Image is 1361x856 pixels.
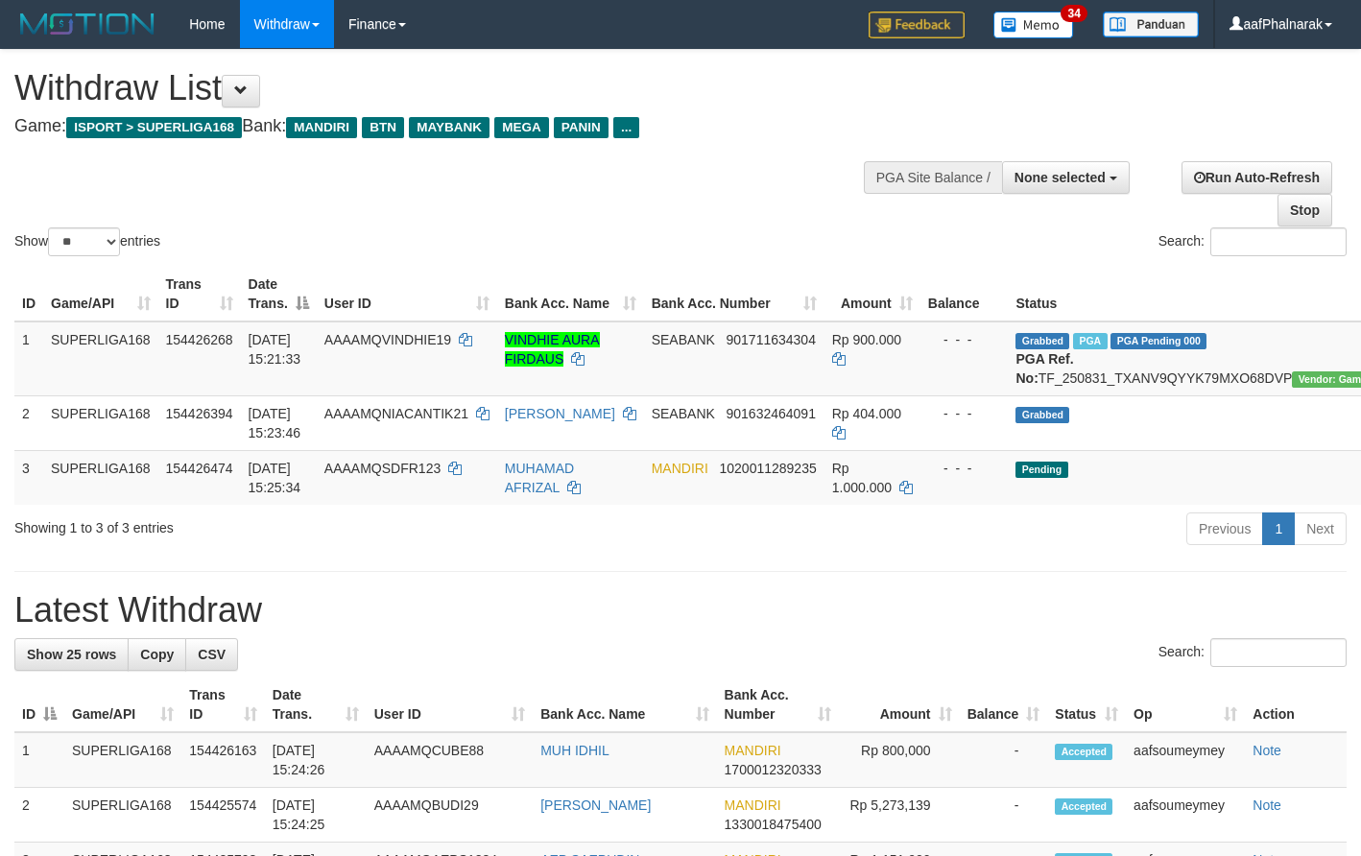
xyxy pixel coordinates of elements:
[993,12,1074,38] img: Button%20Memo.svg
[14,638,129,671] a: Show 25 rows
[362,117,404,138] span: BTN
[249,461,301,495] span: [DATE] 15:25:34
[1186,512,1263,545] a: Previous
[14,117,888,136] h4: Game: Bank:
[1110,333,1206,349] span: PGA Pending
[140,647,174,662] span: Copy
[1126,788,1245,843] td: aafsoumeymey
[324,406,468,421] span: AAAAMQNIACANTIK21
[1002,161,1130,194] button: None selected
[1126,678,1245,732] th: Op: activate to sort column ascending
[409,117,489,138] span: MAYBANK
[719,461,816,476] span: Copy 1020011289235 to clipboard
[14,321,43,396] td: 1
[832,406,901,421] span: Rp 404.000
[1055,798,1112,815] span: Accepted
[1277,194,1332,226] a: Stop
[824,267,920,321] th: Amount: activate to sort column ascending
[324,461,441,476] span: AAAAMQSDFR123
[505,332,600,367] a: VINDHIE AURA FIRDAUS
[158,267,241,321] th: Trans ID: activate to sort column ascending
[1158,227,1347,256] label: Search:
[43,450,158,505] td: SUPERLIGA168
[286,117,357,138] span: MANDIRI
[960,678,1048,732] th: Balance: activate to sort column ascending
[14,591,1347,630] h1: Latest Withdraw
[717,678,840,732] th: Bank Acc. Number: activate to sort column ascending
[1055,744,1112,760] span: Accepted
[1253,743,1281,758] a: Note
[832,461,892,495] span: Rp 1.000.000
[554,117,609,138] span: PANIN
[1262,512,1295,545] a: 1
[14,69,888,107] h1: Withdraw List
[14,227,160,256] label: Show entries
[1126,732,1245,788] td: aafsoumeymey
[48,227,120,256] select: Showentries
[1245,678,1347,732] th: Action
[367,732,533,788] td: AAAAMQCUBE88
[1015,170,1106,185] span: None selected
[1073,333,1107,349] span: Marked by aafsengchandara
[43,267,158,321] th: Game/API: activate to sort column ascending
[540,743,609,758] a: MUH IDHIL
[14,450,43,505] td: 3
[166,406,233,421] span: 154426394
[166,332,233,347] span: 154426268
[367,788,533,843] td: AAAAMQBUDI29
[727,406,816,421] span: Copy 901632464091 to clipboard
[1103,12,1199,37] img: panduan.png
[1182,161,1332,194] a: Run Auto-Refresh
[928,404,1001,423] div: - - -
[1253,797,1281,813] a: Note
[265,788,367,843] td: [DATE] 15:24:25
[832,332,901,347] span: Rp 900.000
[185,638,238,671] a: CSV
[241,267,317,321] th: Date Trans.: activate to sort column descending
[14,267,43,321] th: ID
[265,678,367,732] th: Date Trans.: activate to sort column ascending
[494,117,549,138] span: MEGA
[497,267,644,321] th: Bank Acc. Name: activate to sort column ascending
[1015,462,1067,478] span: Pending
[869,12,965,38] img: Feedback.jpg
[960,788,1048,843] td: -
[181,732,264,788] td: 154426163
[14,732,64,788] td: 1
[644,267,824,321] th: Bank Acc. Number: activate to sort column ascending
[864,161,1002,194] div: PGA Site Balance /
[14,788,64,843] td: 2
[920,267,1009,321] th: Balance
[64,678,181,732] th: Game/API: activate to sort column ascending
[1158,638,1347,667] label: Search:
[652,406,715,421] span: SEABANK
[27,647,116,662] span: Show 25 rows
[1015,333,1069,349] span: Grabbed
[1015,407,1069,423] span: Grabbed
[960,732,1048,788] td: -
[265,732,367,788] td: [DATE] 15:24:26
[725,762,822,777] span: Copy 1700012320333 to clipboard
[14,395,43,450] td: 2
[66,117,242,138] span: ISPORT > SUPERLIGA168
[14,511,553,537] div: Showing 1 to 3 of 3 entries
[839,678,959,732] th: Amount: activate to sort column ascending
[533,678,716,732] th: Bank Acc. Name: activate to sort column ascending
[1015,351,1073,386] b: PGA Ref. No:
[725,817,822,832] span: Copy 1330018475400 to clipboard
[839,788,959,843] td: Rp 5,273,139
[727,332,816,347] span: Copy 901711634304 to clipboard
[249,406,301,440] span: [DATE] 15:23:46
[652,461,708,476] span: MANDIRI
[613,117,639,138] span: ...
[198,647,226,662] span: CSV
[725,797,781,813] span: MANDIRI
[43,321,158,396] td: SUPERLIGA168
[839,732,959,788] td: Rp 800,000
[725,743,781,758] span: MANDIRI
[14,678,64,732] th: ID: activate to sort column descending
[317,267,497,321] th: User ID: activate to sort column ascending
[249,332,301,367] span: [DATE] 15:21:33
[64,788,181,843] td: SUPERLIGA168
[14,10,160,38] img: MOTION_logo.png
